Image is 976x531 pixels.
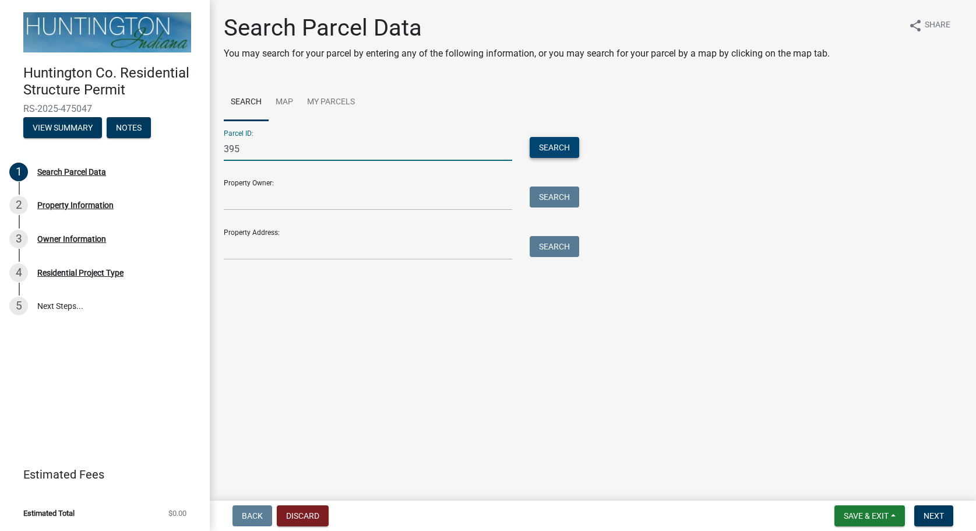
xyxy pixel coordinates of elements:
[908,19,922,33] i: share
[107,124,151,133] wm-modal-confirm: Notes
[23,65,200,99] h4: Huntington Co. Residential Structure Permit
[37,168,106,176] div: Search Parcel Data
[9,463,191,486] a: Estimated Fees
[530,137,579,158] button: Search
[37,235,106,243] div: Owner Information
[23,509,75,517] span: Estimated Total
[530,187,579,208] button: Search
[899,14,960,37] button: shareShare
[242,511,263,521] span: Back
[232,505,272,526] button: Back
[834,505,905,526] button: Save & Exit
[107,117,151,138] button: Notes
[269,84,300,121] a: Map
[530,236,579,257] button: Search
[300,84,362,121] a: My Parcels
[9,196,28,214] div: 2
[925,19,950,33] span: Share
[224,14,830,42] h1: Search Parcel Data
[9,263,28,282] div: 4
[23,12,191,52] img: Huntington County, Indiana
[23,103,186,114] span: RS-2025-475047
[924,511,944,521] span: Next
[844,511,889,521] span: Save & Exit
[914,505,953,526] button: Next
[224,47,830,61] p: You may search for your parcel by entering any of the following information, or you may search fo...
[9,230,28,248] div: 3
[23,124,102,133] wm-modal-confirm: Summary
[37,269,124,277] div: Residential Project Type
[224,84,269,121] a: Search
[23,117,102,138] button: View Summary
[37,201,114,209] div: Property Information
[9,297,28,315] div: 5
[277,505,329,526] button: Discard
[9,163,28,181] div: 1
[168,509,186,517] span: $0.00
